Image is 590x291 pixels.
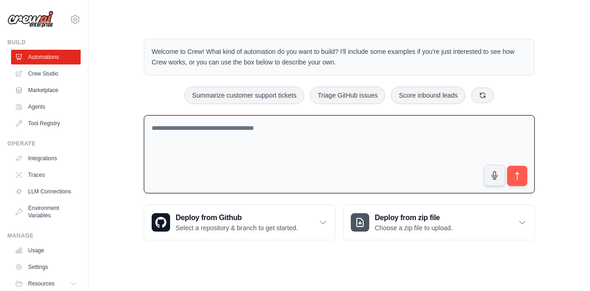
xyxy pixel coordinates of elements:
a: Tool Registry [11,116,81,131]
a: Environment Variables [11,201,81,223]
button: Resources [11,276,81,291]
span: Resources [28,280,54,287]
a: Agents [11,99,81,114]
a: Marketplace [11,83,81,98]
img: Logo [7,11,53,28]
a: Crew Studio [11,66,81,81]
div: Build [7,39,81,46]
a: Automations [11,50,81,64]
a: Settings [11,260,81,274]
div: Operate [7,140,81,147]
a: LLM Connections [11,184,81,199]
p: Choose a zip file to upload. [375,223,453,233]
div: Manage [7,232,81,239]
button: Triage GitHub issues [310,87,385,104]
button: Score inbound leads [391,87,466,104]
h3: Deploy from zip file [375,212,453,223]
a: Traces [11,168,81,182]
p: Welcome to Crew! What kind of automation do you want to build? I'll include some examples if you'... [152,47,527,68]
a: Usage [11,243,81,258]
h3: Deploy from Github [176,212,298,223]
a: Integrations [11,151,81,166]
button: Summarize customer support tickets [184,87,304,104]
p: Select a repository & branch to get started. [176,223,298,233]
div: チャットウィジェット [544,247,590,291]
iframe: Chat Widget [544,247,590,291]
